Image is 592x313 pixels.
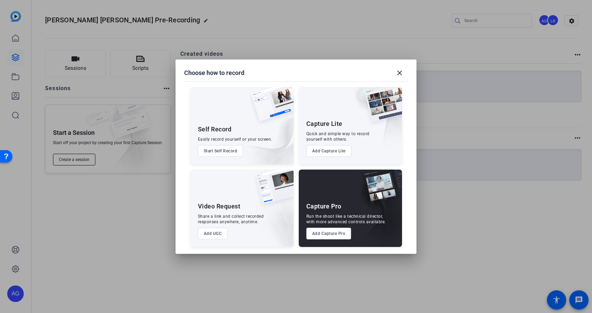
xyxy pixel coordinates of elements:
img: embarkstudio-capture-lite.png [340,87,402,156]
div: Video Request [198,202,241,211]
img: capture-pro.png [357,170,402,212]
div: Easily record yourself or your screen. [198,137,272,142]
img: ugc-content.png [251,170,294,211]
div: Quick and simple way to record yourself with others. [306,131,370,142]
div: Capture Pro [306,202,341,211]
img: self-record.png [246,87,294,128]
div: Self Record [198,125,232,133]
button: Start Self Record [198,145,243,157]
div: Share a link and collect recorded responses anywhere, anytime. [198,214,264,225]
img: embarkstudio-capture-pro.png [351,178,402,247]
img: capture-lite.png [359,87,402,129]
mat-icon: close [395,69,404,77]
img: embarkstudio-ugc-content.png [254,191,294,247]
button: Add Capture Lite [306,145,351,157]
h1: Choose how to record [184,69,244,77]
div: Run the shoot like a technical director, with more advanced controls available. [306,214,386,225]
button: Add UGC [198,228,228,239]
button: Add Capture Pro [306,228,351,239]
img: embarkstudio-self-record.png [234,102,294,164]
div: Capture Lite [306,120,342,128]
